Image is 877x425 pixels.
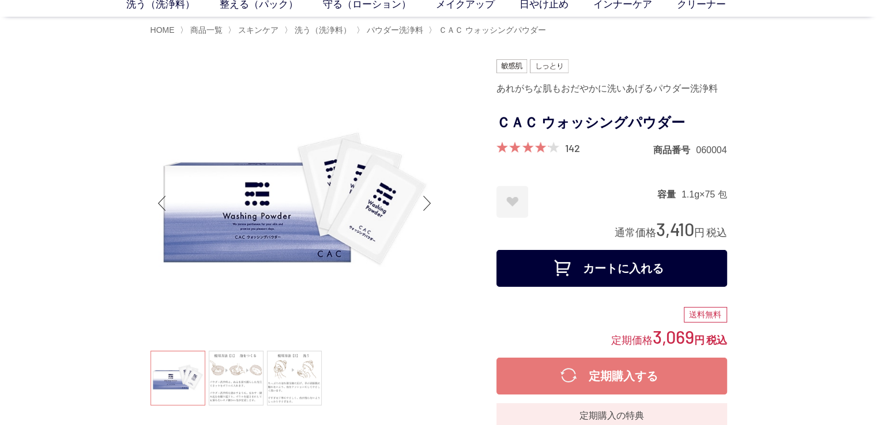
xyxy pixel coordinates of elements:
button: カートに入れる [496,250,727,287]
span: 定期価格 [611,333,653,346]
span: 税込 [706,335,727,346]
span: 通常価格 [615,227,656,238]
dt: 容量 [657,188,682,200]
a: ＣＡＣ ウォッシングパウダー [436,25,546,35]
dd: 060004 [696,144,727,156]
div: Next slide [416,180,439,226]
dd: 1.1g×75 包 [682,188,727,200]
span: ＣＡＣ ウォッシングパウダー [439,25,546,35]
div: 送料無料 [684,307,727,323]
a: HOME [150,25,175,35]
span: 3,410 [656,218,694,240]
li: 〉 [284,25,354,36]
h1: ＣＡＣ ウォッシングパウダー [496,110,727,136]
div: Previous slide [150,180,174,226]
span: 税込 [706,227,727,238]
img: ＣＡＣ ウォッシングパウダー [150,59,439,347]
a: 洗う（洗浄料） [292,25,351,35]
span: 洗う（洗浄料） [295,25,351,35]
span: 円 [694,335,705,346]
li: 〉 [180,25,225,36]
button: 定期購入する [496,358,727,394]
a: お気に入りに登録する [496,186,528,218]
span: パウダー洗浄料 [367,25,423,35]
dt: 商品番号 [653,144,696,156]
div: 定期購入の特典 [501,409,722,423]
span: 3,069 [653,326,694,347]
a: 商品一覧 [188,25,223,35]
img: 敏感肌 [496,59,528,73]
li: 〉 [228,25,281,36]
span: スキンケア [238,25,278,35]
img: しっとり [530,59,568,73]
span: 円 [694,227,705,238]
div: あれがちな肌もおだやかに洗いあげるパウダー洗浄料 [496,79,727,98]
span: 商品一覧 [190,25,223,35]
li: 〉 [428,25,549,36]
a: スキンケア [236,25,278,35]
a: 142 [565,142,580,154]
a: パウダー洗浄料 [364,25,423,35]
li: 〉 [356,25,426,36]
